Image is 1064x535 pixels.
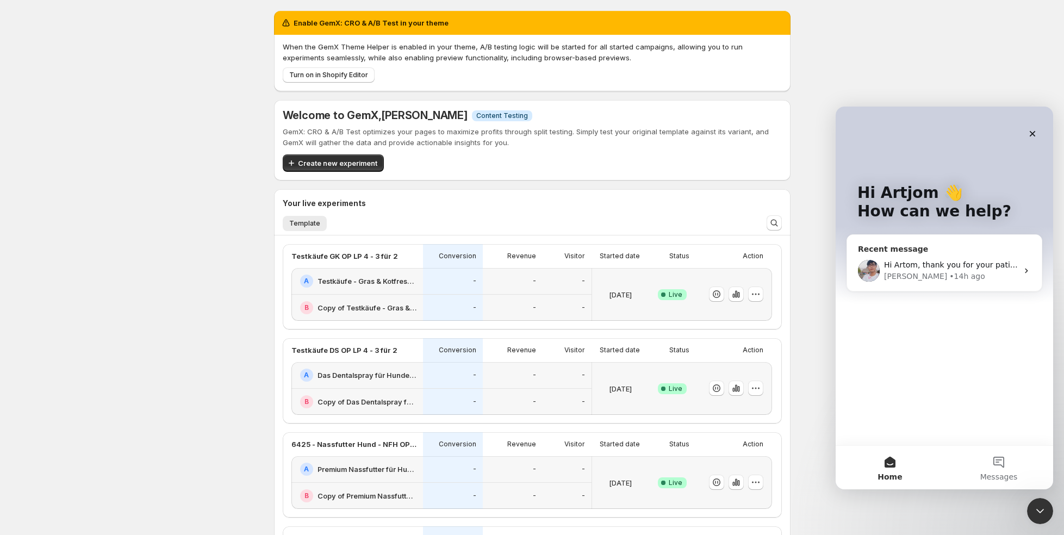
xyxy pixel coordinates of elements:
[298,158,377,169] span: Create new experiment
[304,303,309,312] h2: B
[582,492,585,500] p: -
[582,303,585,312] p: -
[439,440,476,449] p: Conversion
[533,277,536,285] p: -
[669,252,689,260] p: Status
[473,303,476,312] p: -
[533,492,536,500] p: -
[318,464,416,475] h2: Premium Nassfutter für Hunde: Jetzt Neukunden Deal sichern!
[283,126,782,148] p: GemX: CRO & A/B Test optimizes your pages to maximize profits through split testing. Simply test ...
[304,465,309,474] h2: A
[109,339,217,383] button: Messages
[669,384,682,393] span: Live
[473,397,476,406] p: -
[507,346,536,354] p: Revenue
[609,477,632,488] p: [DATE]
[304,492,309,500] h2: B
[304,371,309,380] h2: A
[669,440,689,449] p: Status
[669,346,689,354] p: Status
[473,492,476,500] p: -
[318,490,416,501] h2: Copy of Premium Nassfutter für Hunde: Jetzt Neukunden Deal sichern!
[283,109,468,122] h5: Welcome to GemX
[289,71,368,79] span: Turn on in Shopify Editor
[669,290,682,299] span: Live
[836,107,1053,489] iframe: Intercom live chat
[476,111,528,120] span: Content Testing
[473,371,476,380] p: -
[669,478,682,487] span: Live
[42,366,66,374] span: Home
[600,346,640,354] p: Started date
[48,164,111,176] div: [PERSON_NAME]
[609,383,632,394] p: [DATE]
[582,397,585,406] p: -
[767,215,782,231] button: Search and filter results
[318,302,416,313] h2: Copy of Testkäufe - Gras & Kotfresser Drops für Hunde: Jetzt Neukunden Deal sichern!-v2
[294,17,449,28] h2: Enable GemX: CRO & A/B Test in your theme
[473,465,476,474] p: -
[283,198,366,209] h3: Your live experiments
[145,366,182,374] span: Messages
[564,252,585,260] p: Visitor
[507,252,536,260] p: Revenue
[304,397,309,406] h2: B
[289,219,320,228] span: Template
[743,252,763,260] p: Action
[533,465,536,474] p: -
[318,276,416,287] h2: Testkäufe - Gras & Kotfresser Drops für Hunde: Jetzt Neukunden Deal sichern!-v2
[609,289,632,300] p: [DATE]
[533,397,536,406] p: -
[473,277,476,285] p: -
[291,345,397,356] p: Testkäufe DS OP LP 4 - 3 für 2
[582,277,585,285] p: -
[600,440,640,449] p: Started date
[582,371,585,380] p: -
[564,346,585,354] p: Visitor
[439,346,476,354] p: Conversion
[283,67,375,83] button: Turn on in Shopify Editor
[283,41,782,63] p: When the GemX Theme Helper is enabled in your theme, A/B testing logic will be started for all st...
[439,252,476,260] p: Conversion
[600,252,640,260] p: Started date
[318,396,416,407] h2: Copy of Das Dentalspray für Hunde: Jetzt Neukunden Deal sichern!-v1-test
[283,154,384,172] button: Create new experiment
[291,439,416,450] p: 6425 - Nassfutter Hund - NFH OP LP 1 - Offer - 3 vs. 2
[318,370,416,381] h2: Das Dentalspray für Hunde: Jetzt Neukunden Deal sichern!-v1-test
[304,277,309,285] h2: A
[743,440,763,449] p: Action
[533,371,536,380] p: -
[564,440,585,449] p: Visitor
[114,164,149,176] div: • 14h ago
[1027,498,1053,524] iframe: Intercom live chat
[743,346,763,354] p: Action
[533,303,536,312] p: -
[507,440,536,449] p: Revenue
[291,251,398,262] p: Testkäufe GK OP LP 4 - 3 für 2
[187,17,207,37] div: Close
[378,109,468,122] span: , [PERSON_NAME]
[582,465,585,474] p: -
